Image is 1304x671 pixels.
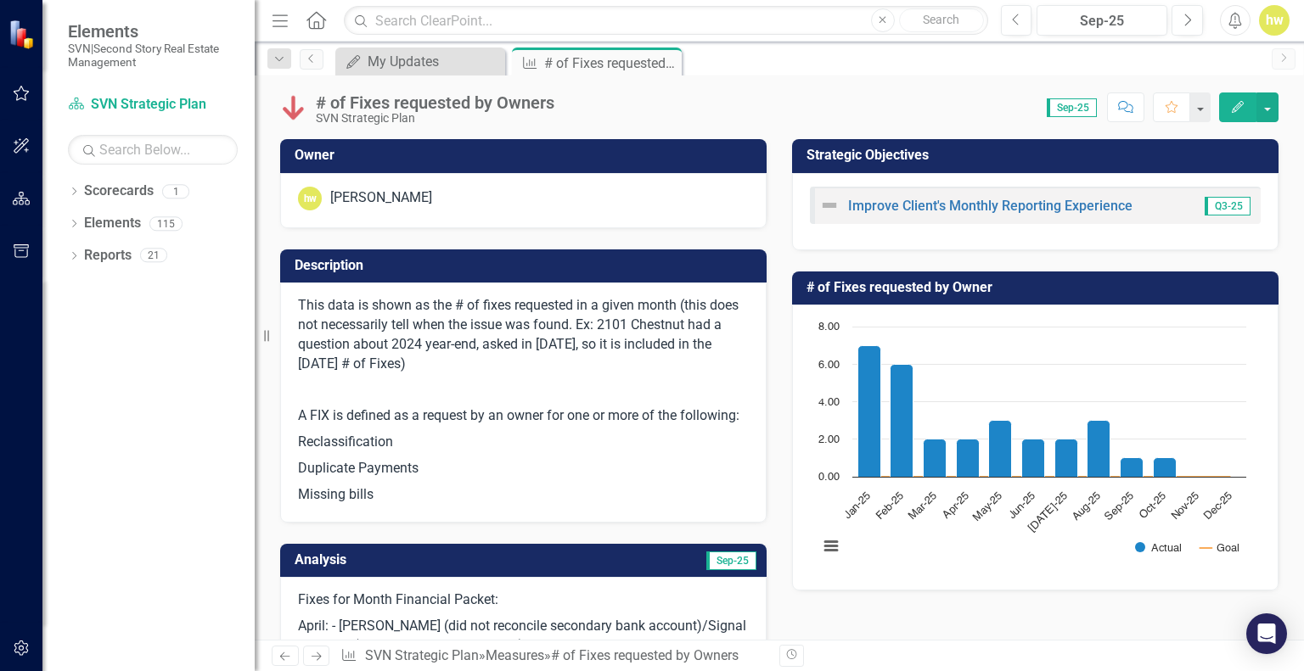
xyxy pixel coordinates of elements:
[84,214,141,233] a: Elements
[858,346,881,478] path: Jan-25, 7. Actual.
[295,552,526,568] h3: Analysis
[368,51,501,72] div: My Updates
[1121,458,1144,478] path: Sep-25, 1. Actual.
[807,148,1270,163] h3: Strategic Objectives
[1202,490,1234,522] text: Dec-25
[330,188,432,208] div: [PERSON_NAME]
[1037,5,1167,36] button: Sep-25
[907,490,938,522] text: Mar-25
[1154,458,1177,478] path: Oct-25, 1. Actual.
[298,456,749,482] p: Duplicate Payments
[298,296,749,377] p: This data is shown as the # of fixes requested in a given month (this does not necessarily tell w...
[818,472,840,483] text: 0.00
[818,322,840,333] text: 8.00
[316,93,554,112] div: # of Fixes requested by Owners
[1055,439,1078,478] path: Jul-25, 2. Actual.
[68,95,238,115] a: SVN Strategic Plan
[298,429,749,456] p: Reclassification
[923,13,959,26] span: Search
[544,53,677,74] div: # of Fixes requested by Owners
[941,490,971,521] text: Apr-25
[819,195,840,215] img: Not Defined
[807,280,1270,295] h3: # of Fixes requested by Owner
[280,94,307,121] img: Below Plan
[891,365,913,478] path: Feb-25, 6. Actual.
[874,490,905,522] text: Feb-25
[819,534,843,558] button: View chart menu, Chart
[957,439,980,478] path: Apr-25, 2. Actual.
[866,473,1234,480] g: Goal, series 2 of 2. Line with 12 data points.
[1071,490,1103,523] text: Aug-25
[810,318,1261,573] div: Chart. Highcharts interactive chart.
[818,434,840,445] text: 2.00
[68,135,238,165] input: Search Below...
[68,21,238,42] span: Elements
[298,590,749,613] p: Fixes for Month Financial Packet:
[486,647,544,663] a: Measures
[149,216,183,231] div: 115
[706,551,756,570] span: Sep-25
[298,403,749,429] p: A FIX is defined as a request by an owner for one or more of the following:
[1135,541,1182,554] button: Show Actual
[344,6,987,36] input: Search ClearPoint...
[1169,490,1200,522] text: Nov-25
[340,51,501,72] a: My Updates
[818,360,840,371] text: 6.00
[8,20,38,49] img: ClearPoint Strategy
[1022,439,1045,478] path: Jun-25, 2. Actual.
[1007,490,1037,521] text: Jun-25
[1043,11,1161,31] div: Sep-25
[1205,197,1251,215] span: Q3-25
[298,187,322,210] div: hw
[1259,5,1290,36] button: hw
[316,112,554,125] div: SVN Strategic Plan
[848,198,1133,214] a: Improve Client's Monthly Reporting Experience
[971,490,1004,523] text: May-25
[140,249,167,263] div: 21
[68,42,238,70] small: SVN|Second Story Real Estate Management
[858,327,1231,478] g: Actual, series 1 of 2. Bar series with 12 bars.
[989,421,1012,478] path: May-25, 3. Actual.
[1088,421,1110,478] path: Aug-25, 3. Actual.
[1047,98,1097,117] span: Sep-25
[1246,613,1287,654] div: Open Intercom Messenger
[842,490,873,521] text: Jan-25
[818,397,840,408] text: 4.00
[162,184,189,199] div: 1
[295,148,758,163] h3: Owner
[298,613,749,659] p: April: - [PERSON_NAME] (did not reconcile secondary bank account)/Signal Crossing (misclassed Bro...
[298,482,749,505] p: Missing bills
[365,647,479,663] a: SVN Strategic Plan
[1138,490,1168,521] text: Oct-25
[810,318,1255,573] svg: Interactive chart
[295,258,758,273] h3: Description
[84,182,154,201] a: Scorecards
[899,8,984,32] button: Search
[551,647,739,663] div: # of Fixes requested by Owners
[1103,490,1135,523] text: Sep-25
[924,439,947,478] path: Mar-25, 2. Actual.
[340,646,767,666] div: » »
[1200,541,1239,554] button: Show Goal
[1026,490,1071,534] text: [DATE]-25
[84,246,132,266] a: Reports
